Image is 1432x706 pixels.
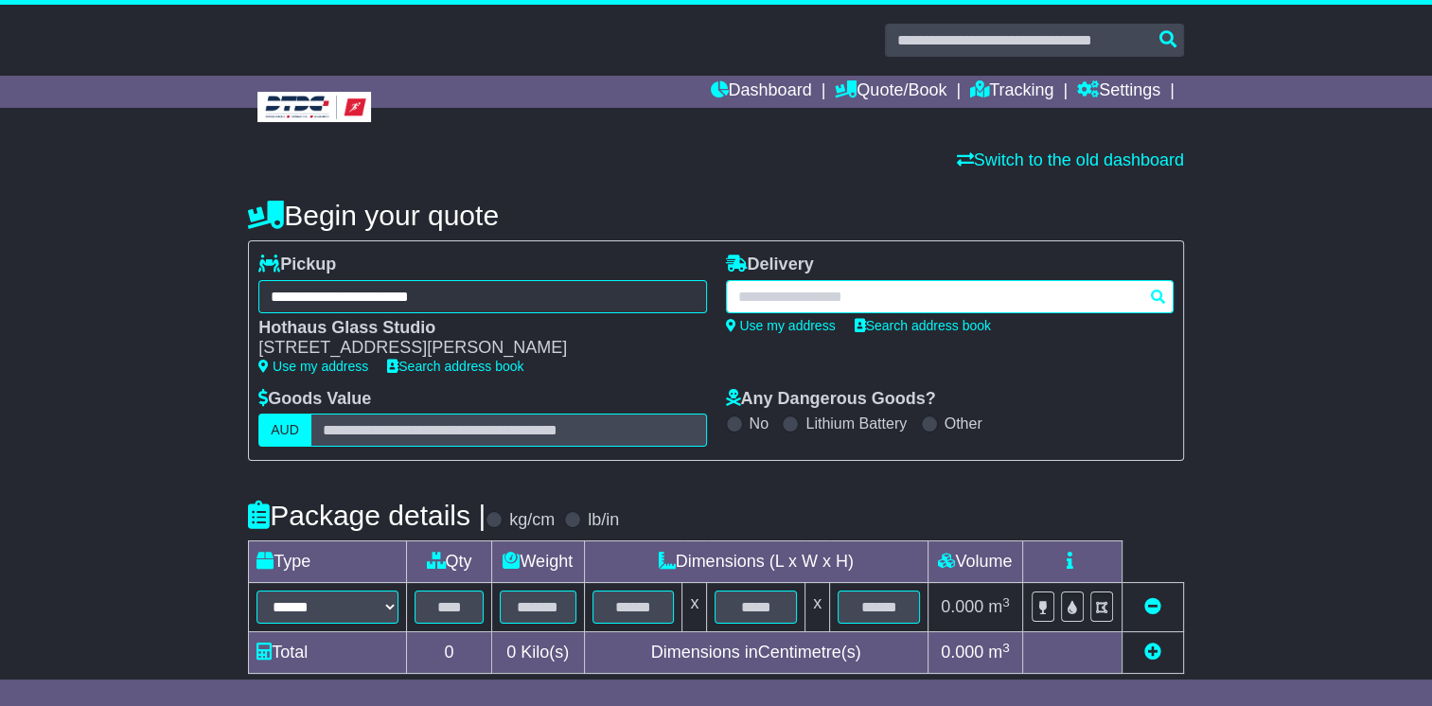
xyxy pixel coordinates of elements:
td: Type [249,541,407,583]
sup: 3 [1002,595,1010,609]
a: Quote/Book [835,76,946,108]
td: Total [249,632,407,674]
label: Other [945,415,982,432]
label: Goods Value [258,389,371,410]
span: m [988,597,1010,616]
a: Tracking [970,76,1053,108]
td: Kilo(s) [491,632,584,674]
sup: 3 [1002,641,1010,655]
td: Dimensions (L x W x H) [584,541,928,583]
typeahead: Please provide city [726,280,1174,313]
td: x [682,583,707,632]
a: Dashboard [710,76,811,108]
label: Pickup [258,255,336,275]
td: Volume [928,541,1022,583]
label: Any Dangerous Goods? [726,389,936,410]
label: lb/in [588,510,619,531]
td: Dimensions in Centimetre(s) [584,632,928,674]
label: kg/cm [509,510,555,531]
span: m [988,643,1010,662]
td: x [805,583,830,632]
label: Delivery [726,255,814,275]
a: Search address book [387,359,523,374]
label: AUD [258,414,311,447]
td: Weight [491,541,584,583]
a: Search address book [855,318,991,333]
label: No [750,415,769,432]
a: Use my address [258,359,368,374]
label: Lithium Battery [805,415,907,432]
h4: Begin your quote [248,200,1184,231]
div: [STREET_ADDRESS][PERSON_NAME] [258,338,687,359]
a: Remove this item [1144,597,1161,616]
td: 0 [407,632,492,674]
h4: Package details | [248,500,486,531]
td: Qty [407,541,492,583]
a: Add new item [1144,643,1161,662]
a: Settings [1077,76,1160,108]
div: Hothaus Glass Studio [258,318,687,339]
span: 0 [506,643,516,662]
span: 0.000 [941,643,983,662]
a: Use my address [726,318,836,333]
span: 0.000 [941,597,983,616]
a: Switch to the old dashboard [957,150,1184,169]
